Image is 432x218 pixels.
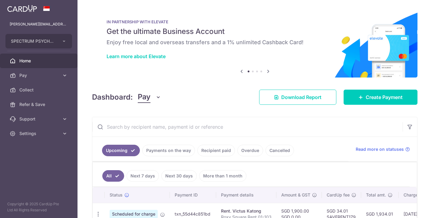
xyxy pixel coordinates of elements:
h6: Enjoy free local and overseas transfers and a 1% unlimited Cashback Card! [107,39,403,46]
a: Read more on statuses [356,146,410,152]
button: Pay [138,91,161,103]
span: Home [19,58,59,64]
a: Payments on the way [142,145,195,156]
a: Next 7 days [127,170,159,182]
span: Support [19,116,59,122]
div: Rent. Victus Katong [221,208,272,214]
span: Amount & GST [281,192,310,198]
h4: Dashboard: [92,92,133,103]
span: Download Report [281,94,322,101]
a: Upcoming [102,145,140,156]
span: Pay [138,91,150,103]
span: Refer & Save [19,101,59,107]
button: SPECTRUM PSYCHOLOGY PRACTICE PTE. LTD. [5,34,72,48]
span: Status [110,192,123,198]
a: More than 1 month [199,170,246,182]
a: Overdue [237,145,263,156]
th: Payment ID [170,187,216,203]
a: Create Payment [344,90,417,105]
p: IN PARTNERSHIP WITH ELEVATE [107,19,403,24]
span: Read more on statuses [356,146,404,152]
span: Settings [19,130,59,137]
span: Pay [19,72,59,78]
span: Collect [19,87,59,93]
span: Create Payment [366,94,403,101]
img: CardUp [7,5,37,12]
img: Renovation banner [92,10,417,78]
input: Search by recipient name, payment id or reference [92,117,403,137]
span: Charge date [404,192,428,198]
a: Cancelled [265,145,294,156]
span: SPECTRUM PSYCHOLOGY PRACTICE PTE. LTD. [11,38,56,44]
span: Total amt. [366,192,386,198]
a: All [102,170,124,182]
a: Download Report [259,90,336,105]
h5: Get the ultimate Business Account [107,27,403,36]
a: Next 30 days [161,170,197,182]
th: Payment details [216,187,276,203]
span: CardUp fee [327,192,350,198]
p: [PERSON_NAME][EMAIL_ADDRESS][PERSON_NAME][DOMAIN_NAME] [10,21,68,27]
a: Learn more about Elevate [107,53,166,59]
a: Recipient paid [197,145,235,156]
